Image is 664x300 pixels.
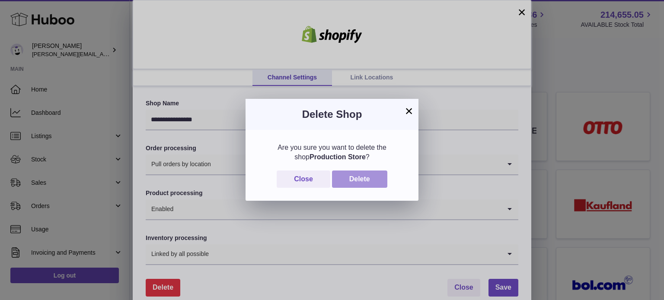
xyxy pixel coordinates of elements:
[259,107,405,121] h3: Delete Shop
[259,143,405,161] div: Are you sure you want to delete the shop ?
[277,171,330,188] button: Close
[310,153,366,161] b: Production Store
[404,106,414,116] button: ×
[332,171,387,188] button: Delete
